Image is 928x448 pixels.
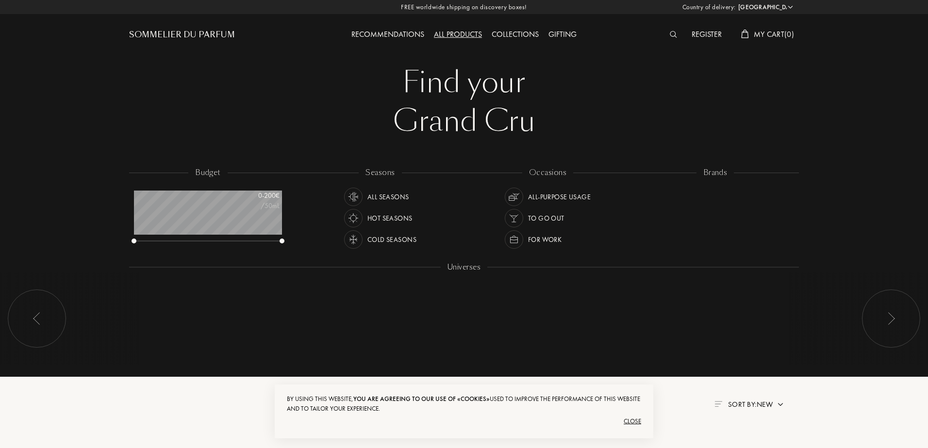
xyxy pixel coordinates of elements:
[429,29,487,39] a: All products
[777,400,784,408] img: arrow.png
[231,191,280,201] div: 0 - 200 €
[507,233,521,246] img: usage_occasion_work_white.svg
[687,29,727,41] div: Register
[367,188,409,206] div: All Seasons
[33,312,41,325] img: arr_left.svg
[528,188,591,206] div: All-purpose Usage
[231,201,280,211] div: /50mL
[528,209,564,227] div: To go Out
[188,167,228,178] div: budget
[687,29,727,39] a: Register
[728,400,773,409] span: Sort by: New
[696,167,734,178] div: brands
[487,29,544,41] div: Collections
[347,29,429,39] a: Recommendations
[441,262,487,273] div: Universes
[136,63,792,102] div: Find your
[367,230,416,249] div: Cold Seasons
[359,167,401,178] div: seasons
[544,29,581,39] a: Gifting
[528,230,562,249] div: For Work
[347,233,360,246] img: usage_season_cold_white.svg
[287,414,641,429] div: Close
[287,394,641,414] div: By using this website, used to improve the performance of this website and to tailor your experie...
[714,401,722,407] img: filter_by.png
[544,29,581,41] div: Gifting
[754,29,794,39] span: My Cart ( 0 )
[353,395,490,403] span: you are agreeing to our use of «cookies»
[741,30,749,38] img: cart_white.svg
[347,211,360,225] img: usage_season_hot_white.svg
[887,312,895,325] img: arr_left.svg
[670,31,677,38] img: search_icn_white.svg
[367,209,413,227] div: Hot Seasons
[429,29,487,41] div: All products
[347,190,360,204] img: usage_season_average_white.svg
[522,167,573,178] div: occasions
[347,29,429,41] div: Recommendations
[682,2,736,12] span: Country of delivery:
[129,29,235,41] a: Sommelier du Parfum
[507,211,521,225] img: usage_occasion_party_white.svg
[507,190,521,204] img: usage_occasion_all_white.svg
[136,102,792,141] div: Grand Cru
[487,29,544,39] a: Collections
